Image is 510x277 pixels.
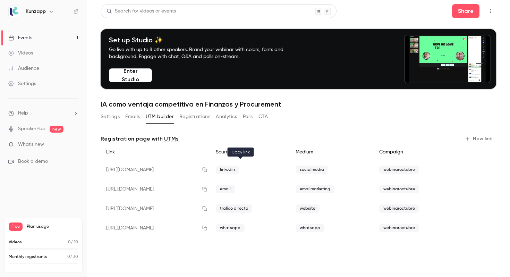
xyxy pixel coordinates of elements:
li: help-dropdown-opener [8,110,78,117]
span: Free [9,223,23,231]
span: webinaroctubre [379,185,419,193]
span: socialmedia [296,166,328,174]
h1: IA como ventaja competitiva en Finanzas y Procurement [101,100,496,108]
p: Monthly registrants [9,254,47,260]
div: Events [8,34,32,41]
span: Plan usage [27,224,78,229]
button: Share [452,4,479,18]
a: SpeakerHub [18,125,45,133]
span: webinaroctubre [379,166,419,174]
h4: Set up Studio ✨ [109,36,300,44]
div: Link [101,144,210,160]
button: UTM builder [146,111,174,122]
p: Videos [9,239,22,245]
p: Go live with up to 8 other speakers. Brand your webinar with colors, fonts and background. Engage... [109,46,300,60]
span: Help [18,110,28,117]
span: email [216,185,235,193]
div: [URL][DOMAIN_NAME] [101,179,210,199]
span: trafico directo [216,204,252,213]
button: CTA [258,111,268,122]
button: Enter Studio [109,68,152,82]
button: New link [462,133,496,144]
img: Kunzapp [9,6,20,17]
div: Source [210,144,290,160]
span: website [296,204,320,213]
button: Emails [125,111,140,122]
span: new [50,126,63,133]
div: Videos [8,50,33,57]
span: emailmarketing [296,185,334,193]
span: What's new [18,141,44,148]
span: linkedin [216,166,239,174]
button: Settings [101,111,120,122]
span: Book a demo [18,158,48,165]
h6: Kunzapp [26,8,46,15]
div: Search for videos or events [107,8,176,15]
span: whatsapp [296,224,324,232]
div: [URL][DOMAIN_NAME] [101,218,210,238]
span: 0 [68,240,71,244]
p: Registration page with [101,135,179,143]
button: Polls [243,111,253,122]
span: webinaroctubre [379,204,419,213]
div: [URL][DOMAIN_NAME] [101,160,210,180]
button: Registrations [179,111,210,122]
div: Settings [8,80,36,87]
span: whatsapp [216,224,245,232]
p: / 10 [68,239,78,245]
a: UTMs [164,135,179,143]
div: Audience [8,65,39,72]
div: Campaign [374,144,459,160]
span: 0 [67,255,70,259]
p: / 30 [67,254,78,260]
div: Medium [290,144,374,160]
span: webinaroctubre [379,224,419,232]
button: Analytics [216,111,237,122]
div: [URL][DOMAIN_NAME] [101,199,210,218]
